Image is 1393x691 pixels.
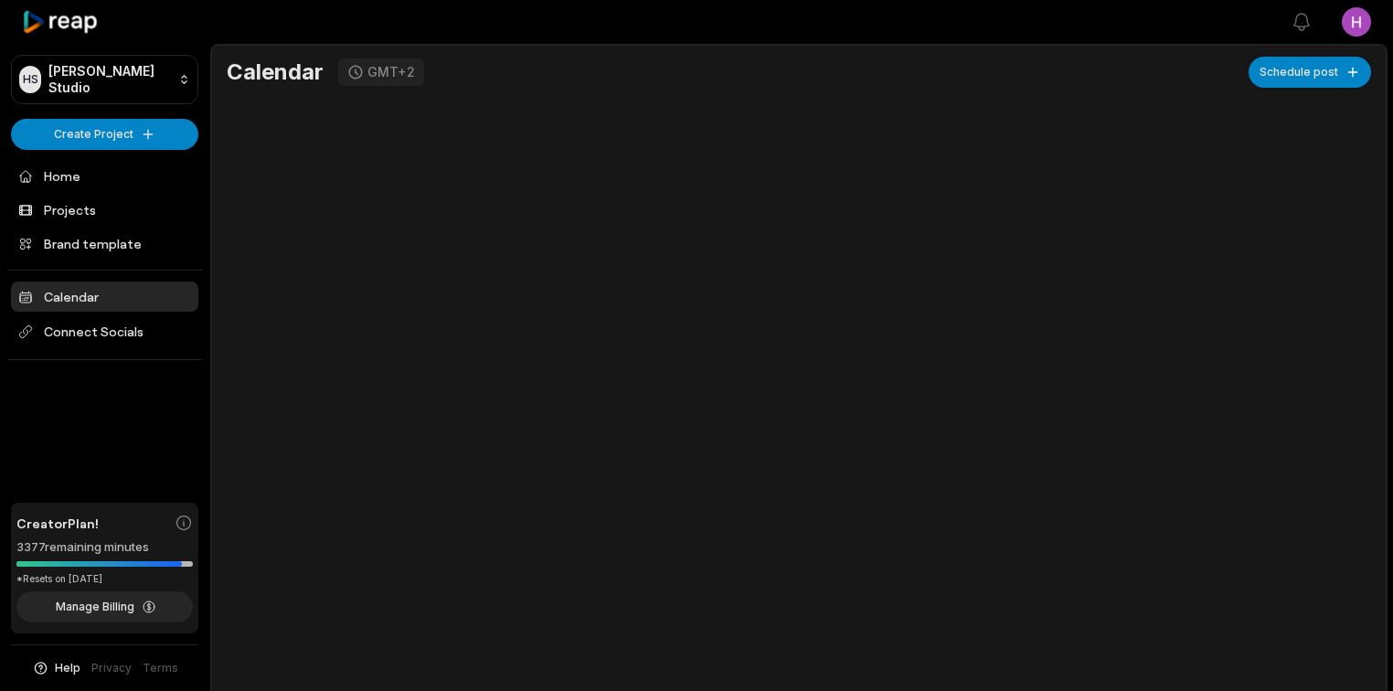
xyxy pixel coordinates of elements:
span: Help [55,660,80,676]
div: 3377 remaining minutes [16,538,193,557]
button: Help [32,660,80,676]
a: Calendar [11,282,198,312]
p: [PERSON_NAME] Studio [48,63,171,96]
button: Create Project [11,119,198,150]
button: Schedule post [1249,57,1371,88]
div: GMT+2 [367,64,415,80]
a: Projects [11,195,198,225]
button: Manage Billing [16,591,193,622]
a: Privacy [91,660,132,676]
a: Terms [143,660,178,676]
h1: Calendar [227,58,324,86]
a: Brand template [11,229,198,259]
span: Creator Plan! [16,514,99,533]
a: Home [11,161,198,191]
div: HS [19,66,41,93]
span: Connect Socials [11,315,198,348]
div: *Resets on [DATE] [16,572,193,586]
